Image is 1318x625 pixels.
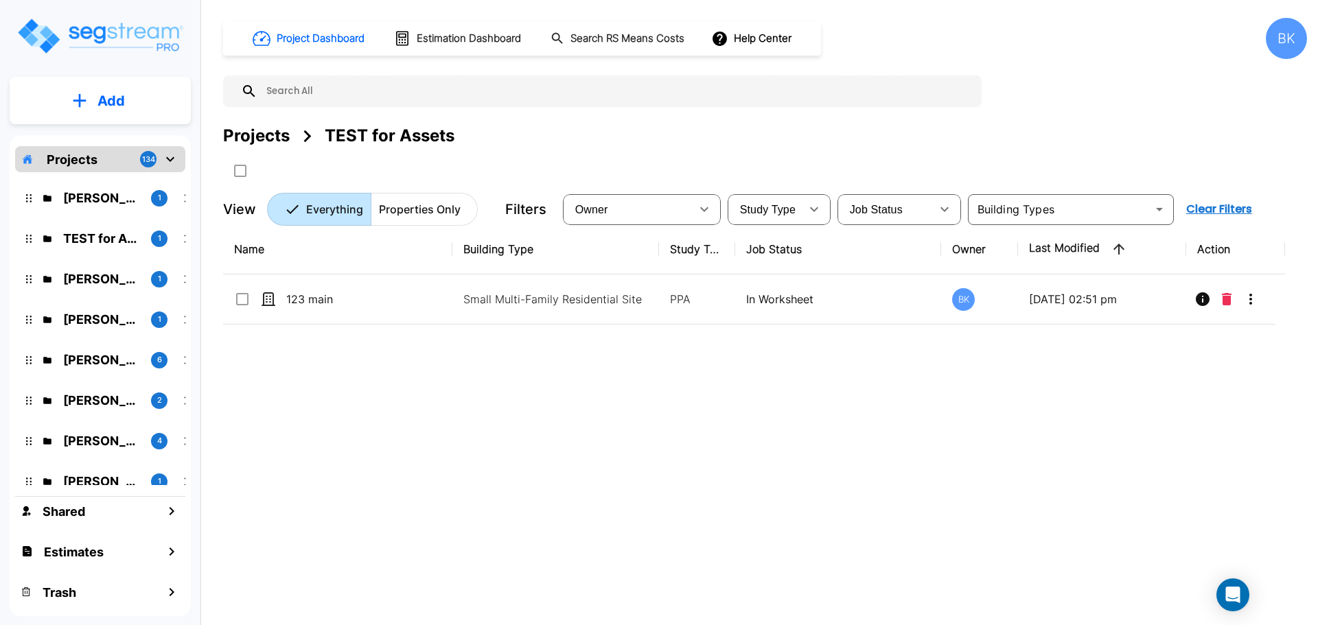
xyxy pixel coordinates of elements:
button: Properties Only [371,193,478,226]
p: Sid Rathi [63,310,140,329]
div: TEST for Assets [325,123,454,148]
h1: Project Dashboard [277,31,365,47]
div: BK [952,288,975,311]
th: Job Status [735,224,942,274]
p: 4 [157,435,162,447]
p: Properties Only [379,201,461,217]
th: Name [223,224,452,274]
button: Info [1189,285,1216,313]
h1: Estimation Dashboard [417,31,521,47]
button: Add [10,81,191,121]
p: View [223,199,256,220]
input: Building Types [972,200,1147,219]
div: Select [840,190,931,228]
button: More-Options [1237,285,1264,313]
th: Last Modified [1018,224,1186,274]
button: Search RS Means Costs [545,25,692,52]
p: Nazar G Kalayji [63,432,140,450]
p: Filters [505,199,546,220]
p: 2 [157,394,162,406]
p: 1 [158,475,161,487]
p: 6 [157,354,162,366]
h1: Shared [43,502,85,521]
div: Select [566,190,691,228]
button: Open [1150,200,1169,219]
div: Open Intercom Messenger [1216,578,1249,611]
p: In Worksheet [746,291,931,307]
button: Help Center [708,25,797,51]
button: Delete [1216,285,1237,313]
div: Platform [267,193,478,226]
h1: Search RS Means Costs [570,31,684,47]
p: 1 [158,314,161,325]
th: Study Type [659,224,735,274]
div: BK [1266,18,1307,59]
p: 1 [158,192,161,204]
h1: Trash [43,583,76,602]
p: Kamal Momi [63,472,140,491]
th: Action [1186,224,1286,274]
h1: Estimates [44,543,104,561]
div: Projects [223,123,290,148]
button: Project Dashboard [247,23,372,54]
span: Owner [575,204,608,215]
th: Owner [941,224,1017,274]
p: 1 [158,273,161,285]
p: Add [97,91,125,111]
button: SelectAll [227,157,254,185]
p: Kalo Atanasoff [63,270,140,288]
p: Neil Krech [63,351,140,369]
p: Pavan Kumar [63,391,140,410]
span: Job Status [850,204,903,215]
th: Building Type [452,224,659,274]
p: Everything [306,201,363,217]
p: 123 main [286,291,424,307]
p: Ryanne Hazen [63,189,140,207]
input: Search All [257,75,975,107]
p: PPA [670,291,724,307]
img: Logo [16,16,184,56]
p: Projects [47,150,97,169]
div: Select [730,190,800,228]
p: 1 [158,233,161,244]
p: TEST for Assets [63,229,140,248]
p: 134 [142,154,155,165]
p: [DATE] 02:51 pm [1029,291,1175,307]
button: Everything [267,193,371,226]
button: Clear Filters [1181,196,1258,223]
button: Estimation Dashboard [389,24,529,53]
span: Study Type [740,204,796,215]
p: Small Multi-Family Residential Site [463,291,649,307]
